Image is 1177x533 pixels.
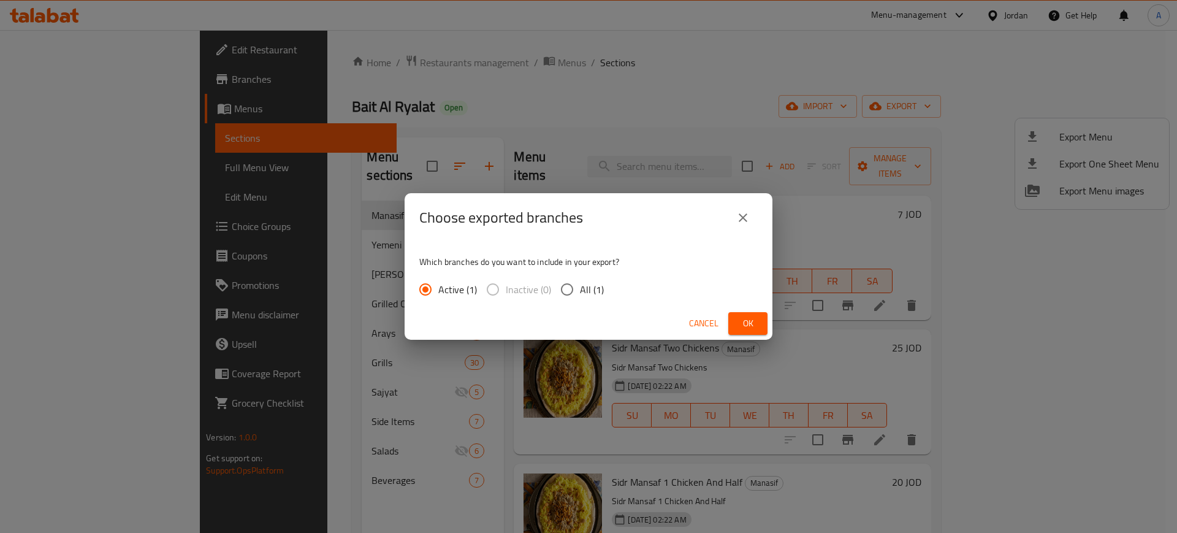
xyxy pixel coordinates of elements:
[684,312,723,335] button: Cancel
[580,282,604,297] span: All (1)
[728,203,758,232] button: close
[728,312,768,335] button: Ok
[419,256,758,268] p: Which branches do you want to include in your export?
[689,316,718,331] span: Cancel
[738,316,758,331] span: Ok
[506,282,551,297] span: Inactive (0)
[419,208,583,228] h2: Choose exported branches
[438,282,477,297] span: Active (1)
